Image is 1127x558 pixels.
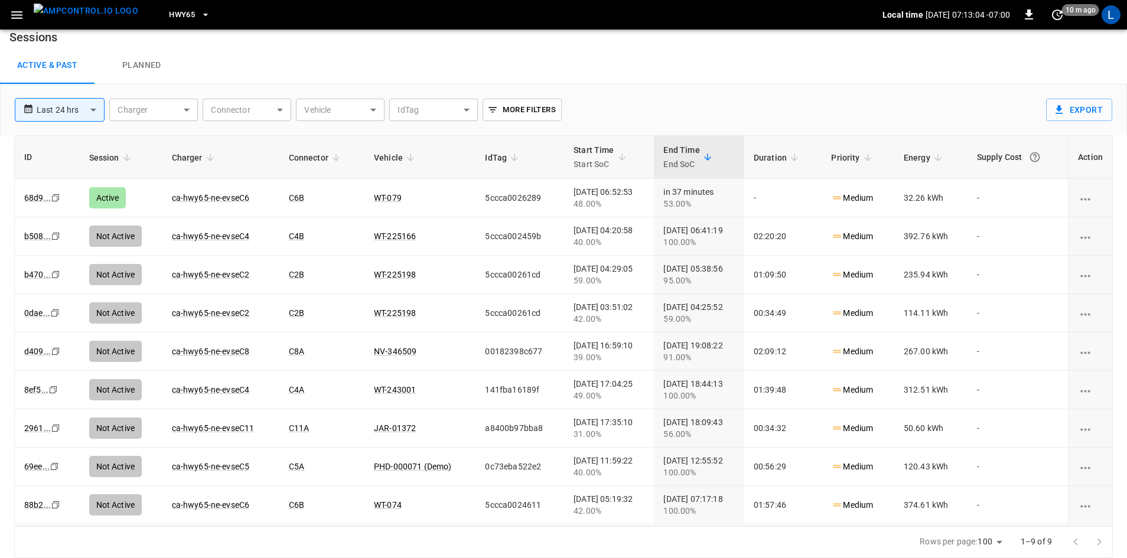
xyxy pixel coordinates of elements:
div: Last 24 hrs [37,99,105,121]
div: 31.00% [574,428,644,440]
div: 95.00% [663,275,734,286]
div: End Time [663,143,699,171]
p: Medium [831,269,873,281]
div: 42.00% [574,505,644,517]
div: Not Active [89,456,142,477]
div: Not Active [89,341,142,362]
p: Rows per page: [920,536,977,547]
a: NV-346509 [374,347,416,356]
a: 8ef5... [24,385,48,394]
div: 48.00% [574,198,644,210]
a: C4A [289,385,304,394]
a: 88b2... [24,500,51,510]
td: 0c73eba522e2 [475,448,564,486]
div: 53.00% [663,198,734,210]
div: Not Active [89,264,142,285]
a: ca-hwy65-ne-evseC6 [172,500,250,510]
a: C5A [289,462,304,471]
div: [DATE] 19:08:22 [663,340,734,363]
a: PHD-000071 (Demo) [374,462,452,471]
div: [DATE] 17:35:10 [574,416,644,440]
p: Medium [831,499,873,511]
div: Not Active [89,494,142,515]
p: Local time [882,9,923,21]
div: charging session options [1078,384,1103,396]
div: 49.00% [574,390,644,402]
th: ID [15,136,80,179]
div: copy [48,383,60,396]
div: [DATE] 04:20:58 [574,224,644,248]
a: C2B [289,308,304,318]
td: - [968,448,1068,486]
td: - [968,179,1068,217]
p: Medium [831,384,873,396]
a: ca-hwy65-ne-evseC8 [172,347,250,356]
td: 392.76 kWh [894,217,968,256]
button: The cost of your charging session based on your supply rates [1024,146,1045,168]
button: HWY65 [164,4,215,27]
p: End SoC [663,157,699,171]
p: Medium [831,345,873,358]
td: 50.60 kWh [894,409,968,448]
div: [DATE] 05:38:56 [663,263,734,286]
div: [DATE] 17:04:25 [574,378,644,402]
a: C6B [289,193,304,203]
td: 5ccca00261cd [475,256,564,294]
div: 100.00% [663,236,734,248]
td: 114.11 kWh [894,294,968,332]
td: 5ccca0024611 [475,486,564,524]
div: [DATE] 16:59:10 [574,340,644,363]
a: WT-225198 [374,270,416,279]
td: 02:20:20 [744,217,822,256]
td: 01:09:50 [744,256,822,294]
p: Medium [831,307,873,319]
div: Not Active [89,226,142,247]
p: 1–9 of 9 [1021,536,1052,547]
button: Export [1046,99,1112,121]
div: [DATE] 06:41:19 [663,224,734,248]
span: Priority [831,151,875,165]
div: charging session options [1078,269,1103,280]
div: charging session options [1078,192,1103,204]
div: charging session options [1078,307,1103,319]
a: ca-hwy65-ne-evseC6 [172,193,250,203]
a: b508... [24,231,51,241]
div: charging session options [1078,345,1103,357]
span: Session [89,151,135,165]
td: 00182398c677 [475,332,564,371]
div: 91.00% [663,351,734,363]
img: ampcontrol.io logo [34,4,138,18]
span: End TimeEnd SoC [663,143,715,171]
div: 40.00% [574,466,644,478]
div: in 37 minutes [663,186,734,210]
div: Not Active [89,379,142,400]
td: 374.61 kWh [894,486,968,524]
div: [DATE] 05:19:32 [574,493,644,517]
a: WT-225166 [374,231,416,241]
span: Energy [904,151,946,165]
div: 59.00% [574,275,644,286]
div: 56.00% [663,428,734,440]
td: 01:57:46 [744,486,822,524]
td: - [968,371,1068,409]
td: 141fba16189f [475,371,564,409]
td: - [968,294,1068,332]
span: Charger [172,151,218,165]
div: 100.00% [663,390,734,402]
a: C2B [289,270,304,279]
div: 42.00% [574,313,644,325]
div: charging session options [1078,422,1103,434]
a: ca-hwy65-ne-evseC4 [172,385,250,394]
a: 2961... [24,423,51,433]
a: C4B [289,231,304,241]
a: C11A [289,423,310,433]
div: [DATE] 07:17:18 [663,493,734,517]
div: [DATE] 11:59:22 [574,455,644,478]
span: Vehicle [374,151,418,165]
div: copy [49,460,61,473]
a: 68d9... [24,193,51,203]
div: [DATE] 18:09:43 [663,416,734,440]
td: 267.00 kWh [894,332,968,371]
td: - [968,332,1068,371]
div: 100 [978,533,1006,550]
